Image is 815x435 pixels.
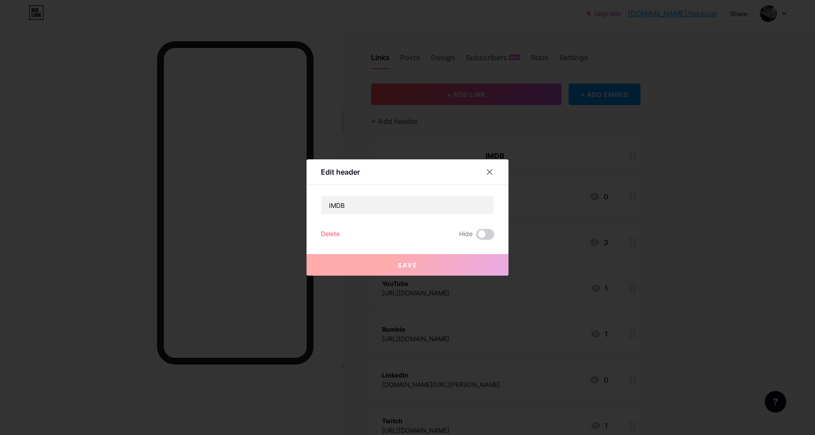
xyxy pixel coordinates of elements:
[398,261,418,269] span: Save
[307,254,508,276] button: Save
[459,229,473,240] span: Hide
[321,196,494,214] input: Title
[321,229,340,240] div: Delete
[321,167,360,177] div: Edit header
